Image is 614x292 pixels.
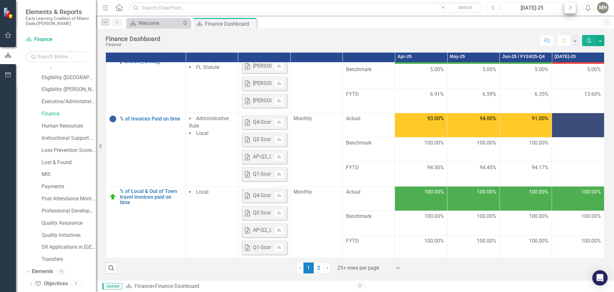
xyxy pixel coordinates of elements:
a: Loss Prevention Scorecard [42,147,96,154]
span: 100.00% [529,213,548,220]
td: Double-Click to Edit [238,187,290,260]
a: Quality Initiatives [42,232,96,239]
span: FYTD [346,164,392,171]
td: Double-Click to Edit [447,211,500,235]
span: 100.00% [581,238,601,245]
a: Post Attendance Monitoring [42,195,96,203]
span: FYTD [346,238,392,245]
span: 5.00% [430,66,444,73]
span: 6.91% [430,91,444,98]
td: Double-Click to Edit [447,187,500,211]
input: Search ClearPoint... [130,2,483,13]
a: Objectives [35,280,67,288]
span: 100.00% [477,238,496,245]
div: [PERSON_NAME]'s Numbers Q4_Scorecard FY [DATE]-[DATE]-June.xlsx [253,63,412,70]
td: Double-Click to Edit [447,64,500,88]
div: Monthly [294,188,339,196]
span: 100.00% [581,213,601,220]
span: 100.00% [424,188,444,196]
a: Payments [42,183,96,190]
a: Eligibility ([PERSON_NAME]) [42,86,96,93]
span: 6.59% [483,91,496,98]
span: 91.00% [532,115,548,122]
button: Search [449,3,481,12]
a: Lost & Found [42,159,96,166]
span: 1 [303,263,314,273]
span: 94.17% [532,164,548,171]
div: 1 [71,281,81,287]
div: Q3 Scorecard_Jan_Feb_March 2025.xlsx [253,209,344,217]
td: Double-Click to Edit [552,64,604,88]
span: Search [458,5,472,10]
div: Finance Dashboard [106,35,160,42]
div: [PERSON_NAME]'s Numbers Q3_Scorecard FY 24-25_ [DATE]-[DATE].xlsx [253,80,415,87]
span: Local [196,189,209,195]
span: 100.00% [424,139,444,147]
td: Double-Click to Edit Right Click for Context Menu [106,187,186,260]
a: SR Applications in [GEOGRAPHIC_DATA] [42,244,96,251]
div: Finance Dashboard [205,20,255,28]
span: 100.00% [529,188,548,196]
td: Double-Click to Edit [238,113,290,187]
a: Quality Assurance [42,220,96,227]
a: % of Local & Out of Town travel invoices paid on time [120,188,182,205]
a: Executive/Administrative [42,98,96,105]
span: 100.00% [477,139,496,147]
div: Monthly [294,115,339,122]
button: [DATE]-25 [501,2,563,13]
img: No Information [109,115,117,123]
span: 5.00% [535,66,548,73]
span: 100.00% [424,213,444,220]
span: Actual [346,115,392,122]
a: 2 [314,263,324,273]
span: 100.00% [477,188,496,196]
div: Welcome [138,19,181,27]
span: 94.45% [480,164,496,171]
div: Finance [106,42,160,47]
span: 100.00% [529,139,548,147]
a: Human Resources [42,122,96,130]
td: Double-Click to Edit [447,138,500,162]
span: 100.00% [424,238,444,245]
span: Administrative Rule [189,115,229,129]
input: Search Below... [26,51,90,62]
span: › [327,265,328,271]
span: Grant Agreement [196,57,234,63]
span: 94.50% [427,164,444,171]
td: Double-Click to Edit [500,113,552,138]
td: Double-Click to Edit [500,64,552,88]
div: » [126,283,350,290]
span: Updater [102,283,122,289]
div: Open Intercom Messenger [592,270,608,286]
td: Double-Click to Edit [552,211,604,235]
span: 6.35% [535,91,548,98]
span: 5.00% [483,66,496,73]
a: Professional Development Institute [42,207,96,215]
a: Eligibility ([GEOGRAPHIC_DATA]) [42,74,96,81]
a: % of VPK budget spent on admin (FYTD) ([GEOGRAPHIC_DATA] and [PERSON_NAME]) [120,42,182,64]
div: AP-Q2_October-[DATE]_Resppnses.xlsx [253,227,340,234]
div: Q4-Scorecard+Data+April-June+2025_With+Responses+2024-2025FY (1) Update 100325.xlsx [253,119,464,126]
span: 94.00% [480,115,496,122]
div: 11 [56,269,67,274]
td: Double-Click to Edit [238,40,290,113]
div: Q3 Scorecard_Jan_Feb_March 2025_With Responses.xlsx [253,136,383,143]
span: FYTD [346,91,392,98]
span: 5.00% [587,66,601,73]
span: 93.00% [427,115,444,122]
td: Double-Click to Edit [447,113,500,138]
td: Double-Click to Edit [552,138,604,162]
span: ‹ [299,265,301,271]
a: Elements [32,268,53,275]
td: Double-Click to Edit [395,113,447,138]
td: Double-Click to Edit [552,187,604,211]
td: Double-Click to Edit [395,64,447,88]
img: Above Target [109,193,117,201]
div: Q1-ScoreCard Data July - September [DATE]-[DATE] FY.xlsx [253,244,385,251]
span: 13.60% [584,91,601,98]
div: [DATE]-25 [503,4,560,12]
td: Double-Click to Edit [395,138,447,162]
button: MH [597,2,609,13]
a: Finance [135,283,153,289]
